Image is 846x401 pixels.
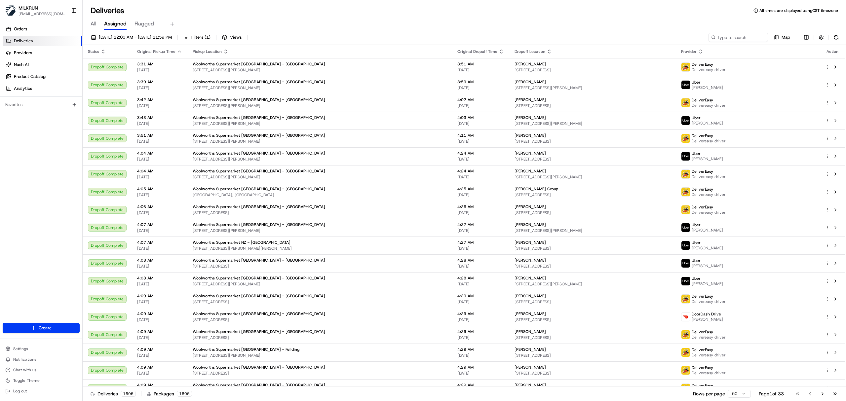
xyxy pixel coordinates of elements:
[14,50,32,56] span: Providers
[137,347,182,352] span: 4:09 AM
[177,391,192,397] div: 1605
[692,352,726,358] span: Delivereasy driver
[692,85,723,90] span: [PERSON_NAME]
[692,263,723,269] span: [PERSON_NAME]
[681,241,690,250] img: uber-new-logo.jpeg
[137,311,182,316] span: 4:09 AM
[3,344,80,353] button: Settings
[515,329,546,334] span: [PERSON_NAME]
[692,174,726,179] span: Delivereasy driver
[137,49,175,54] span: Original Pickup Time
[3,83,82,94] a: Analytics
[515,335,671,340] span: [STREET_ADDRESS]
[193,121,447,126] span: [STREET_ADDRESS][PERSON_NAME]
[692,121,723,126] span: [PERSON_NAME]
[193,281,447,287] span: [STREET_ADDRESS][PERSON_NAME]
[193,210,447,215] span: [STREET_ADDRESS]
[19,5,38,11] span: MILKRUN
[457,157,504,162] span: [DATE]
[692,222,701,228] span: Uber
[193,317,447,322] span: [STREET_ADDRESS]
[193,186,325,192] span: Woolworths Supermarket [GEOGRAPHIC_DATA] - [GEOGRAPHIC_DATA]
[457,281,504,287] span: [DATE]
[457,204,504,209] span: 4:26 AM
[457,347,504,352] span: 4:29 AM
[457,353,504,358] span: [DATE]
[759,390,784,397] div: Page 1 of 33
[137,365,182,370] span: 4:09 AM
[692,329,713,335] span: DeliverEasy
[457,121,504,126] span: [DATE]
[137,85,182,91] span: [DATE]
[692,138,726,144] span: Delivereasy driver
[515,347,546,352] span: [PERSON_NAME]
[14,38,33,44] span: Deliveries
[88,49,99,54] span: Status
[457,222,504,227] span: 4:27 AM
[515,317,671,322] span: [STREET_ADDRESS]
[692,133,713,138] span: DeliverEasy
[13,357,36,362] span: Notifications
[180,33,213,42] button: Filters(1)
[137,139,182,144] span: [DATE]
[692,294,713,299] span: DeliverEasy
[692,67,726,72] span: Delivereasy driver
[515,139,671,144] span: [STREET_ADDRESS]
[193,79,325,85] span: Woolworths Supermarket [GEOGRAPHIC_DATA] - [GEOGRAPHIC_DATA]
[771,33,793,42] button: Map
[457,186,504,192] span: 4:25 AM
[681,152,690,161] img: uber-new-logo.jpeg
[681,188,690,196] img: delivereasy_logo.png
[681,384,690,392] img: delivereasy_logo.png
[681,49,697,54] span: Provider
[193,204,325,209] span: Woolworths Supermarket [GEOGRAPHIC_DATA] - [GEOGRAPHIC_DATA]
[39,325,52,331] span: Create
[515,174,671,180] span: [STREET_ADDRESS][PERSON_NAME]
[457,79,504,85] span: 3:59 AM
[137,246,182,251] span: [DATE]
[121,391,136,397] div: 1605
[91,390,136,397] div: Deliveries
[137,228,182,233] span: [DATE]
[515,258,546,263] span: [PERSON_NAME]
[692,245,723,251] span: [PERSON_NAME]
[692,210,726,215] span: Delivereasy driver
[457,97,504,102] span: 4:02 AM
[3,323,80,333] button: Create
[3,48,82,58] a: Providers
[515,97,546,102] span: [PERSON_NAME]
[135,20,154,28] span: Flagged
[137,335,182,340] span: [DATE]
[692,103,726,108] span: Delivereasy driver
[193,240,290,245] span: Woolworths Supermarket NZ - [GEOGRAPHIC_DATA]
[515,49,545,54] span: Dropoff Location
[759,8,838,13] span: All times are displayed using CST timezone
[205,34,211,40] span: ( 1 )
[137,121,182,126] span: [DATE]
[193,139,447,144] span: [STREET_ADDRESS][PERSON_NAME]
[681,295,690,303] img: delivereasy_logo.png
[457,329,504,334] span: 4:29 AM
[14,74,46,80] span: Product Catalog
[692,80,701,85] span: Uber
[3,355,80,364] button: Notifications
[193,258,325,263] span: Woolworths Supermarket [GEOGRAPHIC_DATA] - [GEOGRAPHIC_DATA]
[515,61,546,67] span: [PERSON_NAME]
[3,36,82,46] a: Deliveries
[5,5,16,16] img: MILKRUN
[193,222,325,227] span: Woolworths Supermarket [GEOGRAPHIC_DATA] - [GEOGRAPHIC_DATA]
[193,103,447,108] span: [STREET_ADDRESS][PERSON_NAME]
[515,157,671,162] span: [STREET_ADDRESS]
[515,371,671,376] span: [STREET_ADDRESS]
[457,383,504,388] span: 4:29 AM
[137,299,182,305] span: [DATE]
[147,390,192,397] div: Packages
[137,174,182,180] span: [DATE]
[3,386,80,396] button: Log out
[193,67,447,73] span: [STREET_ADDRESS][PERSON_NAME]
[193,299,447,305] span: [STREET_ADDRESS]
[230,34,242,40] span: Views
[14,86,32,91] span: Analytics
[681,223,690,232] img: uber-new-logo.jpeg
[137,67,182,73] span: [DATE]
